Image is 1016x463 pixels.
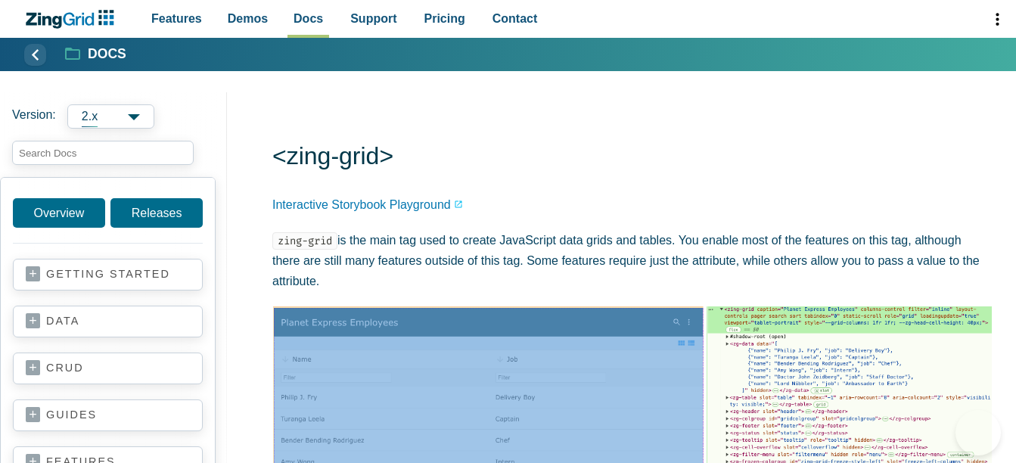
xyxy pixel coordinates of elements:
a: getting started [26,267,190,282]
span: Support [350,8,396,29]
span: Demos [228,8,268,29]
p: is the main tag used to create JavaScript data grids and tables. You enable most of the features ... [272,230,992,292]
iframe: Help Scout Beacon - Open [955,410,1001,455]
a: crud [26,361,190,376]
strong: Docs [88,48,126,61]
span: Version: [12,104,56,129]
label: Versions [12,104,215,129]
a: data [26,314,190,329]
span: Features [151,8,202,29]
span: Contact [492,8,538,29]
a: Overview [13,198,105,228]
code: zing-grid [272,232,337,250]
a: Interactive Storybook Playground [272,194,463,215]
span: Pricing [424,8,465,29]
input: search input [12,141,194,165]
h1: <zing-grid> [272,141,992,175]
a: Docs [66,45,126,64]
span: Docs [294,8,323,29]
a: ZingChart Logo. Click to return to the homepage [24,10,122,29]
a: guides [26,408,190,423]
a: Releases [110,198,203,228]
